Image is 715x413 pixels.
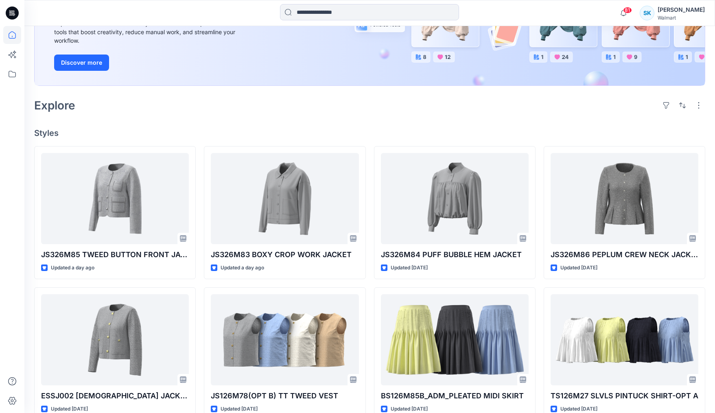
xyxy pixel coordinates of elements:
[54,55,237,71] a: Discover more
[551,249,698,260] p: JS326M86 PEPLUM CREW NECK JACKET v2
[551,294,698,385] a: TS126M27 SLVLS PINTUCK SHIRT-OPT A
[54,19,237,45] div: Explore ideas faster and recolor styles at scale with AI-powered tools that boost creativity, red...
[41,294,189,385] a: ESSJ002 LADY JACKET
[551,153,698,244] a: JS326M86 PEPLUM CREW NECK JACKET v2
[560,264,597,272] p: Updated [DATE]
[221,264,264,272] p: Updated a day ago
[381,153,529,244] a: JS326M84 PUFF BUBBLE HEM JACKET
[551,390,698,402] p: TS126M27 SLVLS PINTUCK SHIRT-OPT A
[658,15,705,21] div: Walmart
[54,55,109,71] button: Discover more
[41,153,189,244] a: JS326M85 TWEED BUTTON FRONT JACKET
[41,249,189,260] p: JS326M85 TWEED BUTTON FRONT JACKET
[640,6,654,20] div: SK
[34,99,75,112] h2: Explore
[381,249,529,260] p: JS326M84 PUFF BUBBLE HEM JACKET
[658,5,705,15] div: [PERSON_NAME]
[51,264,94,272] p: Updated a day ago
[211,153,359,244] a: JS326M83 BOXY CROP WORK JACKET
[34,128,705,138] h4: Styles
[391,264,428,272] p: Updated [DATE]
[381,390,529,402] p: BS126M85B_ADM_PLEATED MIDI SKIRT
[623,7,632,13] span: 81
[211,294,359,385] a: JS126M78(OPT B) TT TWEED VEST
[211,249,359,260] p: JS326M83 BOXY CROP WORK JACKET
[41,390,189,402] p: ESSJ002 [DEMOGRAPHIC_DATA] JACKET
[211,390,359,402] p: JS126M78(OPT B) TT TWEED VEST
[381,294,529,385] a: BS126M85B_ADM_PLEATED MIDI SKIRT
